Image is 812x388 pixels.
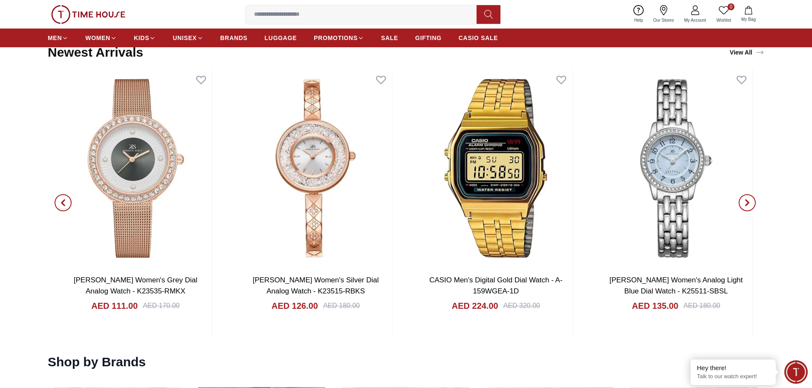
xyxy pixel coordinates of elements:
[48,34,62,42] span: MEN
[415,30,442,46] a: GIFTING
[697,364,769,372] div: Hey there!
[239,69,392,268] img: Kenneth Scott Women's Silver Dial Analog Watch - K23515-RBKS
[85,30,117,46] a: WOMEN
[610,276,743,295] a: [PERSON_NAME] Women's Analog Light Blue Dial Watch - K25511-SBSL
[381,34,398,42] span: SALE
[629,3,648,25] a: Help
[220,30,248,46] a: BRANDS
[173,30,203,46] a: UNISEX
[631,17,647,23] span: Help
[173,34,196,42] span: UNISEX
[728,3,734,10] span: 0
[459,34,498,42] span: CASIO SALE
[265,30,297,46] a: LUGGAGE
[48,45,143,60] h2: Newest Arrivals
[419,69,572,268] img: CASIO Men's Digital Gold Dial Watch - A-159WGEA-1D
[503,301,540,311] div: AED 320.00
[74,276,197,295] a: [PERSON_NAME] Women's Grey Dial Analog Watch - K23535-RMKX
[711,3,736,25] a: 0Wishlist
[48,30,68,46] a: MEN
[728,46,766,58] a: View All
[51,5,125,24] img: ...
[134,30,156,46] a: KIDS
[381,30,398,46] a: SALE
[429,276,562,295] a: CASIO Men's Digital Gold Dial Watch - A-159WGEA-1D
[459,30,498,46] a: CASIO SALE
[85,34,110,42] span: WOMEN
[314,34,358,42] span: PROMOTIONS
[738,16,759,23] span: My Bag
[143,301,179,311] div: AED 170.00
[650,17,677,23] span: Our Stores
[784,360,808,384] div: Chat Widget
[713,17,734,23] span: Wishlist
[314,30,364,46] a: PROMOTIONS
[697,373,769,380] p: Talk to our watch expert!
[648,3,679,25] a: Our Stores
[220,34,248,42] span: BRANDS
[736,4,761,24] button: My Bag
[600,69,753,268] img: Kenneth Scott Women's Analog Light Blue Dial Watch - K25511-SBSL
[265,34,297,42] span: LUGGAGE
[253,276,379,295] a: [PERSON_NAME] Women's Silver Dial Analog Watch - K23515-RBKS
[415,34,442,42] span: GIFTING
[632,300,679,312] h4: AED 135.00
[452,300,498,312] h4: AED 224.00
[59,69,212,268] img: Kenneth Scott Women's Grey Dial Analog Watch - K23535-RMKX
[48,354,146,370] h2: Shop by Brands
[91,300,138,312] h4: AED 111.00
[323,301,360,311] div: AED 180.00
[134,34,149,42] span: KIDS
[681,17,710,23] span: My Account
[683,301,720,311] div: AED 180.00
[272,300,318,312] h4: AED 126.00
